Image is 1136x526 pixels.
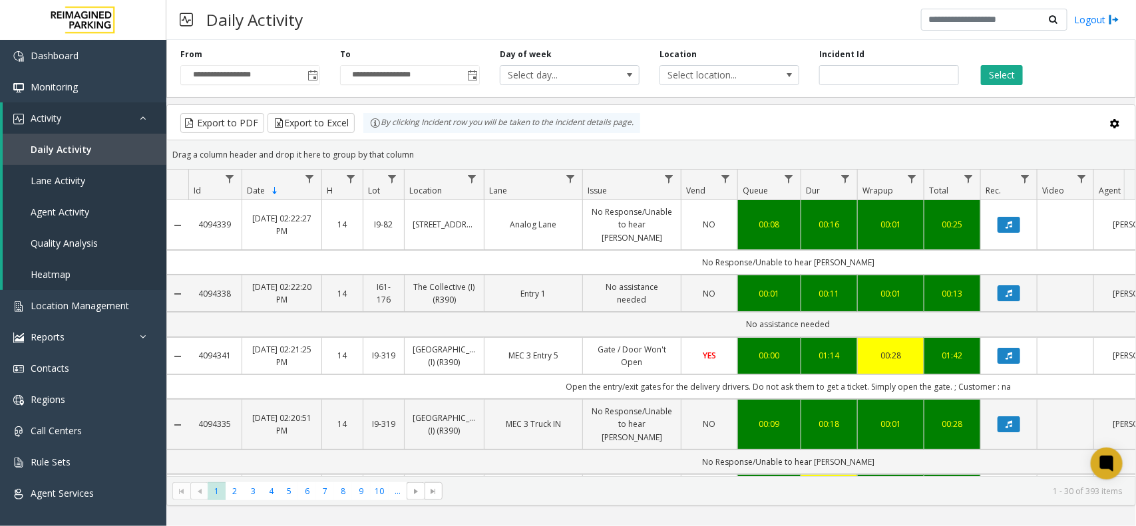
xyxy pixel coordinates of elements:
[3,259,166,290] a: Heatmap
[819,49,864,61] label: Incident Id
[703,288,716,299] span: NO
[340,49,351,61] label: To
[368,185,380,196] span: Lot
[167,289,188,299] a: Collapse Details
[1109,13,1119,27] img: logout
[13,489,24,499] img: 'icon'
[389,482,407,500] span: Page 11
[268,113,355,133] button: Export to Excel
[981,65,1023,85] button: Select
[31,112,61,124] span: Activity
[492,349,574,362] a: MEC 3 Entry 5
[689,349,729,362] a: YES
[31,80,78,93] span: Monitoring
[746,218,793,231] div: 00:08
[451,485,1122,497] kendo-pager-info: 1 - 30 of 393 items
[960,170,978,188] a: Total Filter Menu
[371,349,396,362] a: I9-319
[562,170,580,188] a: Lane Filter Menu
[746,418,793,430] a: 00:09
[31,143,92,156] span: Daily Activity
[196,349,234,362] a: 4094341
[492,218,574,231] a: Analog Lane
[247,185,265,196] span: Date
[226,482,244,500] span: Page 2
[588,185,607,196] span: Issue
[413,281,476,306] a: The Collective (I) (R390)
[244,482,262,500] span: Page 3
[689,218,729,231] a: NO
[717,170,735,188] a: Vend Filter Menu
[411,486,421,497] span: Go to the next page
[31,393,65,406] span: Regions
[809,287,849,300] a: 00:11
[31,424,82,437] span: Call Centers
[660,49,697,61] label: Location
[500,49,552,61] label: Day of week
[31,237,98,249] span: Quality Analysis
[866,218,916,231] a: 00:01
[330,287,355,300] a: 14
[13,301,24,312] img: 'icon'
[500,66,611,84] span: Select day...
[3,134,166,165] a: Daily Activity
[180,113,264,133] button: Export to PDF
[492,287,574,300] a: Entry 1
[13,332,24,343] img: 'icon'
[866,349,916,362] div: 00:28
[13,395,24,406] img: 'icon'
[837,170,854,188] a: Dur Filter Menu
[330,418,355,430] a: 14
[463,170,481,188] a: Location Filter Menu
[862,185,893,196] span: Wrapup
[31,49,79,62] span: Dashboard
[932,418,972,430] a: 00:28
[31,205,89,218] span: Agent Activity
[371,281,396,306] a: I61-176
[3,227,166,259] a: Quality Analysis
[743,185,768,196] span: Queue
[413,343,476,368] a: [GEOGRAPHIC_DATA] (I) (R390)
[932,218,972,231] div: 00:25
[221,170,239,188] a: Id Filter Menu
[194,185,201,196] span: Id
[591,405,673,444] a: No Response/Unable to hear [PERSON_NAME]
[13,364,24,374] img: 'icon'
[371,218,396,231] a: I9-82
[330,349,355,362] a: 14
[1074,13,1119,27] a: Logout
[746,287,793,300] a: 00:01
[330,218,355,231] a: 14
[31,456,71,468] span: Rule Sets
[180,3,193,36] img: pageIcon
[492,418,574,430] a: MEC 3 Truck IN
[31,268,71,281] span: Heatmap
[809,349,849,362] div: 01:14
[3,196,166,227] a: Agent Activity
[929,185,948,196] span: Total
[250,212,313,237] a: [DATE] 02:22:27 PM
[270,186,280,196] span: Sortable
[932,287,972,300] div: 00:13
[298,482,316,500] span: Page 6
[932,349,972,362] a: 01:42
[413,412,476,437] a: [GEOGRAPHIC_DATA] (I) (R390)
[370,118,381,128] img: infoIcon.svg
[363,113,640,133] div: By clicking Incident row you will be taken to the incident details page.
[809,218,849,231] a: 00:16
[305,66,319,84] span: Toggle popup
[746,349,793,362] a: 00:00
[31,174,85,187] span: Lane Activity
[866,418,916,430] a: 00:01
[591,343,673,368] a: Gate / Door Won't Open
[262,482,280,500] span: Page 4
[342,170,360,188] a: H Filter Menu
[13,426,24,437] img: 'icon'
[167,143,1135,166] div: Drag a column header and drop it here to group by that column
[1099,185,1121,196] span: Agent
